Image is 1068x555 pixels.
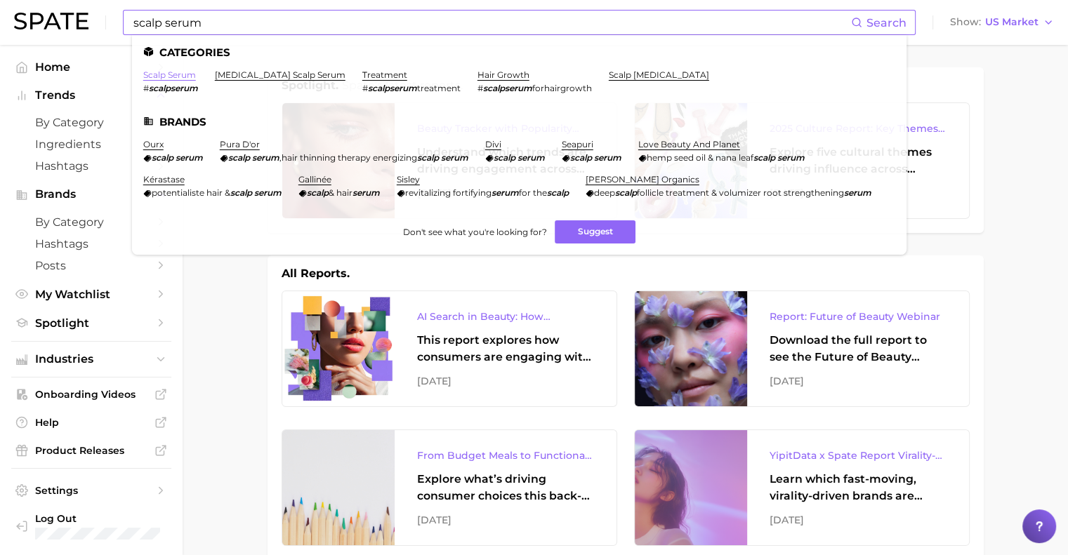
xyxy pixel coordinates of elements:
[143,83,149,93] span: #
[519,187,547,198] span: for the
[11,283,171,305] a: My Watchlist
[11,112,171,133] a: by Category
[594,187,615,198] span: deep
[866,16,907,29] span: Search
[492,187,519,198] em: serum
[11,133,171,155] a: Ingredients
[35,316,147,330] span: Spotlight
[609,69,709,80] a: scalp [MEDICAL_DATA]
[143,69,196,80] a: scalp serum
[647,152,753,163] span: hemp seed oil & nana leaf
[362,83,368,93] span: #
[35,159,147,173] span: Hashtags
[777,152,805,163] em: serum
[11,312,171,334] a: Spotlight
[417,332,594,366] div: This report explores how consumers are engaging with AI-powered search tools — and what it means ...
[35,353,147,366] span: Industries
[282,265,350,282] h1: All Reports.
[11,508,171,544] a: Log out. Currently logged in with e-mail dana.cohen@emersongroup.com.
[417,83,461,93] span: treatment
[405,187,492,198] span: revitalizing fortifying
[11,155,171,177] a: Hashtags
[844,187,871,198] em: serum
[11,184,171,205] button: Brands
[143,46,895,58] li: Categories
[11,480,171,501] a: Settings
[562,139,593,149] a: seapuri
[417,152,439,163] em: scalp
[570,152,592,163] em: scalp
[14,13,88,29] img: SPATE
[230,187,252,198] em: scalp
[149,83,198,93] em: scalpserum
[770,471,947,504] div: Learn which fast-moving, virality-driven brands are leading the pack, the risks of viral growth, ...
[770,332,947,366] div: Download the full report to see the Future of Beauty trends we unpacked during the webinar.
[35,116,147,129] span: by Category
[11,85,171,106] button: Trends
[215,69,345,80] a: [MEDICAL_DATA] scalp serum
[11,412,171,433] a: Help
[770,447,947,464] div: YipitData x Spate Report Virality-Driven Brands Are Taking a Slice of the Beauty Pie
[35,215,147,229] span: by Category
[35,237,147,250] span: Hashtags
[517,152,545,163] em: serum
[11,56,171,78] a: Home
[368,83,417,93] em: scalpserum
[947,13,1057,32] button: ShowUS Market
[220,139,260,149] a: pura d'or
[555,220,635,243] button: Suggest
[483,83,532,93] em: scalpserum
[547,187,569,198] em: scalp
[362,69,407,80] a: treatment
[594,152,621,163] em: serum
[35,259,147,272] span: Posts
[950,18,981,26] span: Show
[770,511,947,528] div: [DATE]
[307,187,329,198] em: scalp
[477,83,483,93] span: #
[35,60,147,74] span: Home
[441,152,468,163] em: serum
[220,152,468,163] div: ,
[634,290,970,407] a: Report: Future of Beauty WebinarDownload the full report to see the Future of Beauty trends we un...
[298,174,331,185] a: gallinée
[282,429,617,546] a: From Budget Meals to Functional Snacks: Food & Beverage Trends Shaping Consumer Behavior This Sch...
[417,471,594,504] div: Explore what’s driving consumer choices this back-to-school season From budget-friendly meals to ...
[352,187,380,198] em: serum
[35,444,147,457] span: Product Releases
[35,416,147,429] span: Help
[176,152,203,163] em: serum
[152,187,230,198] span: potentialiste hair &
[35,388,147,401] span: Onboarding Videos
[35,512,201,525] span: Log Out
[637,187,844,198] span: follicle treatment & volumizer root strengthening
[494,152,515,163] em: scalp
[532,83,592,93] span: forhairgrowth
[282,290,617,407] a: AI Search in Beauty: How Consumers Are Using ChatGPT vs. Google SearchThis report explores how co...
[254,187,282,198] em: serum
[252,152,279,163] em: serum
[397,174,420,185] a: sisley
[417,511,594,528] div: [DATE]
[402,227,546,237] span: Don't see what you're looking for?
[329,187,352,198] span: & hair
[228,152,250,163] em: scalp
[417,373,594,389] div: [DATE]
[417,308,594,325] div: AI Search in Beauty: How Consumers Are Using ChatGPT vs. Google Search
[11,211,171,233] a: by Category
[11,349,171,370] button: Industries
[35,288,147,301] span: My Watchlist
[152,152,173,163] em: scalp
[586,174,699,185] a: [PERSON_NAME] organics
[35,484,147,497] span: Settings
[11,233,171,255] a: Hashtags
[638,139,740,149] a: love beauty and planet
[132,11,851,34] input: Search here for a brand, industry, or ingredient
[35,138,147,151] span: Ingredients
[282,152,417,163] span: hair thinning therapy energizing
[143,174,185,185] a: kérastase
[753,152,775,163] em: scalp
[417,447,594,464] div: From Budget Meals to Functional Snacks: Food & Beverage Trends Shaping Consumer Behavior This Sch...
[143,116,895,128] li: Brands
[615,187,637,198] em: scalp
